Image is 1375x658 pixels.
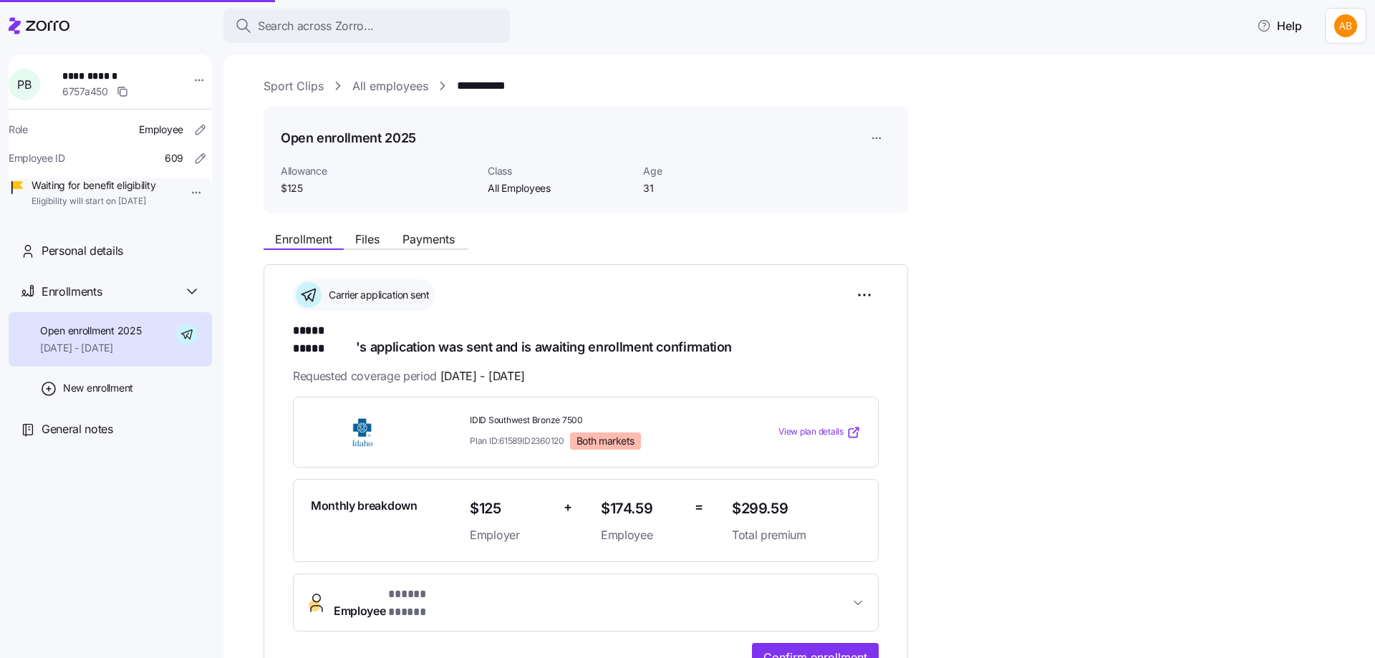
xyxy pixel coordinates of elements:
a: View plan details [778,425,861,440]
h1: Open enrollment 2025 [281,129,416,147]
a: Sport Clips [264,77,324,95]
span: Enrollments [42,283,102,301]
span: Total premium [732,526,861,544]
span: Age [643,164,787,178]
span: Personal details [42,242,123,260]
span: Help [1257,17,1302,34]
span: Employee ID [9,151,65,165]
span: Carrier application sent [324,288,429,302]
span: Both markets [576,435,635,447]
span: IDID Southwest Bronze 7500 [470,415,720,427]
span: General notes [42,420,113,438]
span: Enrollment [275,233,332,245]
span: Waiting for benefit eligibility [32,178,155,193]
span: Class [488,164,632,178]
span: [DATE] - [DATE] [40,341,141,355]
span: Employee [334,586,458,620]
span: Monthly breakdown [311,497,418,515]
span: Employee [139,122,183,137]
span: [DATE] - [DATE] [440,367,525,385]
span: Employee [601,526,683,544]
span: + [564,497,572,518]
span: Employer [470,526,552,544]
span: $174.59 [601,497,683,521]
span: View plan details [778,425,844,439]
span: 31 [643,181,787,195]
img: BlueCross of Idaho [311,416,414,449]
span: $125 [281,181,476,195]
span: P B [17,79,31,90]
button: Search across Zorro... [223,9,510,43]
span: All Employees [488,181,632,195]
img: 42a6513890f28a9d591cc60790ab6045 [1334,14,1357,37]
span: Role [9,122,28,137]
span: New enrollment [63,381,133,395]
span: Open enrollment 2025 [40,324,141,338]
span: $125 [470,497,552,521]
span: Allowance [281,164,476,178]
span: 6757a450 [62,84,108,99]
span: Payments [402,233,455,245]
button: Help [1245,11,1313,40]
span: Search across Zorro... [258,17,374,35]
span: Files [355,233,380,245]
span: Requested coverage period [293,367,525,385]
span: = [695,497,703,518]
h1: 's application was sent and is awaiting enrollment confirmation [293,322,879,356]
a: All employees [352,77,428,95]
span: $299.59 [732,497,861,521]
span: 609 [165,151,183,165]
span: Plan ID: 61589ID2360120 [470,435,564,447]
span: Eligibility will start on [DATE] [32,195,155,208]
